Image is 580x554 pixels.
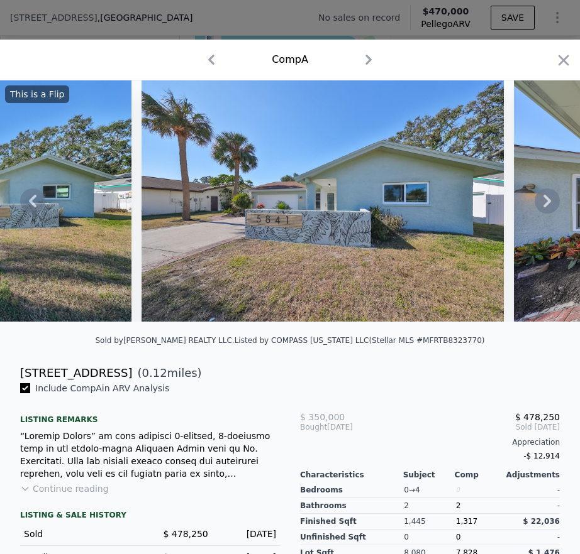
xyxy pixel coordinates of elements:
button: Continue reading [20,482,109,495]
div: [DATE] [300,422,387,432]
div: [DATE] [218,528,276,540]
div: [STREET_ADDRESS] [20,364,132,382]
span: Include Comp A in ARV Analysis [30,383,174,393]
div: Sold [24,528,140,540]
span: -$ 12,914 [523,452,560,460]
span: $ 478,250 [515,412,560,422]
div: 0 [456,482,508,498]
div: 0 → 4 [404,482,456,498]
div: 2 [456,498,508,514]
div: LISTING & SALE HISTORY [20,510,280,523]
span: Sold [DATE] [387,422,560,432]
div: This is a Flip [5,85,69,103]
div: “Loremip Dolors” am cons adipisci 0-elitsed, 8-doeiusmo temp in utl etdolo-magna Aliquaen Admin v... [20,430,280,480]
div: - [508,530,560,545]
div: Subject [403,470,455,480]
div: 0 [404,530,456,545]
div: 2 [404,498,456,514]
div: Listed by COMPASS [US_STATE] LLC (Stellar MLS #MFRTB8323770) [235,336,485,345]
span: 0 [456,533,461,541]
div: - [508,498,560,514]
span: $ 478,250 [163,529,208,539]
span: $ 350,000 [300,412,345,422]
div: Comp [455,470,506,480]
span: $ 22,036 [523,517,560,526]
span: Bought [300,422,327,432]
div: Comp A [272,52,308,67]
span: 0.12 [142,366,167,379]
div: Adjustments [506,470,560,480]
div: Finished Sqft [300,514,404,530]
div: Bathrooms [300,498,404,514]
div: Sold by [PERSON_NAME] REALTY LLC . [95,336,234,345]
div: Characteristics [300,470,403,480]
div: - [508,482,560,498]
span: 1,317 [456,517,477,526]
div: Appreciation [300,437,560,447]
img: Property Img [142,80,504,322]
span: ( miles) [132,364,201,382]
div: Unfinished Sqft [300,530,404,545]
div: 1,445 [404,514,456,530]
div: Listing remarks [20,405,280,425]
div: Bedrooms [300,482,404,498]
